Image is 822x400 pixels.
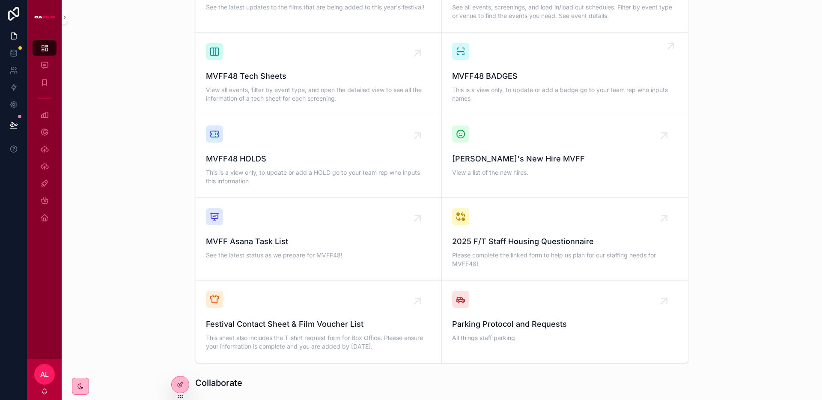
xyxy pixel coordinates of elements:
span: AL [40,369,49,379]
a: Parking Protocol and RequestsAll things staff parking [442,281,688,363]
span: See the latest status as we prepare for MVFF48! [206,251,431,260]
a: MVFF48 Tech SheetsView all events, filter by event type, and open the detailed view to see all th... [196,33,442,115]
span: 2025 F/T Staff Housing Questionnaire [452,236,678,248]
span: MVFF48 Tech Sheets [206,70,431,82]
span: This sheet also includes the T-shirt request form for Box Office. Please ensure your information ... [206,334,431,351]
a: MVFF48 HOLDSThis is a view only, to update or add a HOLD go to your team rep who inputs this info... [196,115,442,198]
span: See the latest updates to the films that are being added to this year's festival! [206,3,431,12]
a: MVFF Asana Task ListSee the latest status as we prepare for MVFF48! [196,198,442,281]
a: Festival Contact Sheet & Film Voucher ListThis sheet also includes the T-shirt request form for B... [196,281,442,363]
a: MVFF48 BADGESThis is a view only, to update or add a badge go to your team rep who inputs names [442,33,688,115]
span: All things staff parking [452,334,678,342]
span: Parking Protocol and Requests [452,318,678,330]
span: MVFF48 BADGES [452,70,678,82]
span: This is a view only, to update or add a HOLD go to your team rep who inputs this information [206,168,431,185]
div: scrollable content [27,34,62,236]
span: Festival Contact Sheet & Film Voucher List [206,318,431,330]
span: MVFF Asana Task List [206,236,431,248]
span: View all events, filter by event type, and open the detailed view to see all the information of a... [206,86,431,103]
span: Please complete the linked form to help us plan for our staffing needs for MVFF48! [452,251,678,268]
span: See all events, screenings, and load in/load out schedules. Filter by event type or venue to find... [452,3,678,20]
h1: Collaborate [195,377,242,389]
span: View a list of the new hires. [452,168,678,177]
a: [PERSON_NAME]'s New Hire MVFFView a list of the new hires. [442,115,688,198]
span: [PERSON_NAME]'s New Hire MVFF [452,153,678,165]
span: MVFF48 HOLDS [206,153,431,165]
a: 2025 F/T Staff Housing QuestionnairePlease complete the linked form to help us plan for our staff... [442,198,688,281]
span: This is a view only, to update or add a badge go to your team rep who inputs names [452,86,678,103]
img: App logo [34,10,55,24]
